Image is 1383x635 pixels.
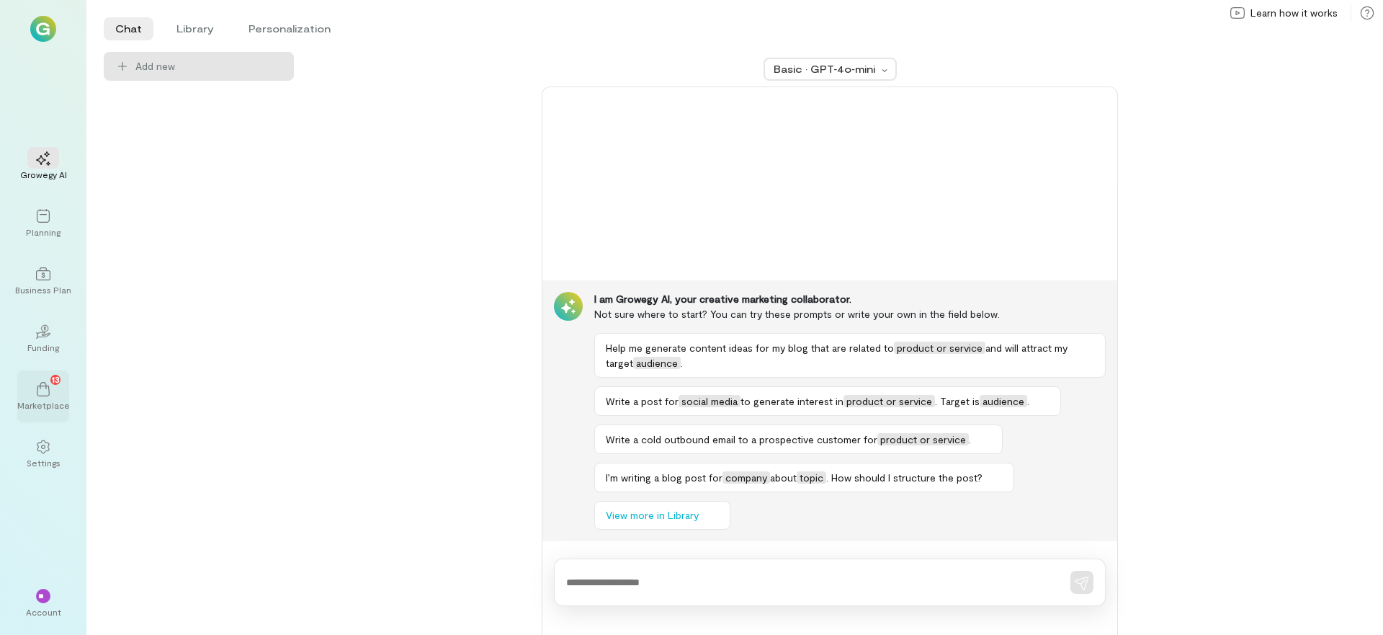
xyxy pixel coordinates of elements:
[894,342,985,354] span: product or service
[606,395,679,407] span: Write a post for
[26,226,61,238] div: Planning
[20,169,67,180] div: Growegy AI
[1027,395,1029,407] span: .
[740,395,843,407] span: to generate interest in
[594,306,1106,321] div: Not sure where to start? You can try these prompts or write your own in the field below.
[26,606,61,618] div: Account
[27,457,61,469] div: Settings
[17,197,69,249] a: Planning
[17,255,69,307] a: Business Plan
[606,433,877,445] span: Write a cold outbound email to a prospective customer for
[843,395,935,407] span: product or service
[594,292,1106,306] div: I am Growegy AI, your creative marketing collaborator.
[980,395,1027,407] span: audience
[797,471,826,484] span: topic
[594,501,730,530] button: View more in Library
[606,342,894,354] span: Help me generate content ideas for my blog that are related to
[17,399,70,411] div: Marketplace
[969,433,971,445] span: .
[877,433,969,445] span: product or service
[679,395,740,407] span: social media
[770,471,797,484] span: about
[594,386,1061,416] button: Write a post forsocial mediato generate interest inproduct or service. Target isaudience.
[722,471,770,484] span: company
[17,140,69,192] a: Growegy AI
[1250,6,1338,20] span: Learn how it works
[935,395,980,407] span: . Target is
[237,17,342,40] li: Personalization
[606,508,699,523] span: View more in Library
[17,370,69,422] a: Marketplace
[633,357,681,369] span: audience
[606,471,722,484] span: I’m writing a blog post for
[52,373,60,386] span: 13
[17,428,69,480] a: Settings
[15,284,71,296] div: Business Plan
[17,313,69,365] a: Funding
[594,463,1014,492] button: I’m writing a blog post forcompanyabouttopic. How should I structure the post?
[681,357,683,369] span: .
[826,471,983,484] span: . How should I structure the post?
[594,425,1003,454] button: Write a cold outbound email to a prospective customer forproduct or service.
[27,342,59,353] div: Funding
[594,333,1106,378] button: Help me generate content ideas for my blog that are related toproduct or serviceand will attract ...
[774,62,877,76] div: Basic · GPT‑4o‑mini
